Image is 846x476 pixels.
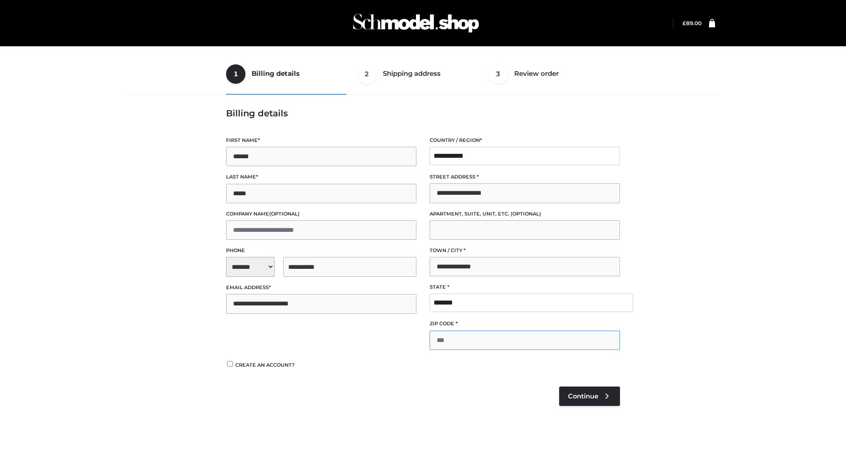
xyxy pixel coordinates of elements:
label: Town / City [430,246,620,255]
h3: Billing details [226,108,620,119]
a: £89.00 [683,20,701,26]
a: Continue [559,387,620,406]
label: Phone [226,246,416,255]
span: Continue [568,392,598,400]
span: Create an account? [235,362,295,368]
span: (optional) [269,211,300,217]
label: Company name [226,210,416,218]
label: Street address [430,173,620,181]
span: £ [683,20,686,26]
label: Email address [226,283,416,292]
img: Schmodel Admin 964 [350,6,482,41]
label: First name [226,136,416,145]
label: Apartment, suite, unit, etc. [430,210,620,218]
label: ZIP Code [430,320,620,328]
input: Create an account? [226,361,234,367]
label: Country / Region [430,136,620,145]
span: (optional) [511,211,541,217]
label: State [430,283,620,291]
bdi: 89.00 [683,20,701,26]
label: Last name [226,173,416,181]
